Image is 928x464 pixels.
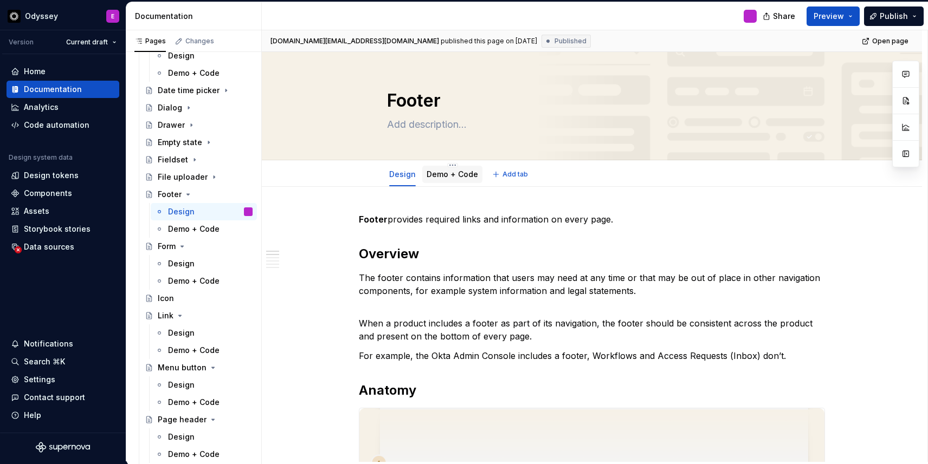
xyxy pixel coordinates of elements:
[757,6,802,26] button: Share
[24,84,82,95] div: Documentation
[359,214,388,225] strong: Footer
[158,137,202,148] div: Empty state
[24,392,85,403] div: Contact support
[111,12,114,21] div: E
[24,374,55,385] div: Settings
[168,328,195,338] div: Design
[9,38,34,47] div: Version
[7,371,119,388] a: Settings
[441,37,537,45] div: published this page on [DATE]
[151,220,257,238] a: Demo + Code
[168,345,220,356] div: Demo + Code
[135,11,257,22] div: Documentation
[422,162,482,185] div: Demo + Code
[502,170,528,179] span: Add tab
[7,407,119,424] button: Help
[7,335,119,352] button: Notifications
[7,185,119,202] a: Components
[158,85,220,96] div: Date time picker
[140,151,257,168] a: Fieldset
[151,446,257,463] a: Demo + Code
[158,172,208,182] div: File uploader
[134,37,166,45] div: Pages
[385,88,795,114] textarea: Footer
[36,442,90,453] svg: Supernova Logo
[24,188,72,199] div: Components
[140,134,257,151] a: Empty state
[359,246,419,262] strong: Overview
[140,82,257,99] a: Date time picker
[24,224,91,234] div: Storybook stories
[24,102,59,113] div: Analytics
[489,167,533,182] button: Add tab
[158,310,173,321] div: Link
[140,186,257,203] a: Footer
[807,6,860,26] button: Preview
[2,4,124,28] button: OdysseyE
[158,414,207,425] div: Page header
[158,154,188,165] div: Fieldset
[140,359,257,376] a: Menu button
[427,169,478,179] a: Demo + Code
[151,272,257,290] a: Demo + Code
[151,342,257,359] a: Demo + Code
[385,162,420,185] div: Design
[24,356,65,367] div: Search ⌘K
[140,290,257,307] a: Icon
[880,11,908,22] span: Publish
[168,276,220,286] div: Demo + Code
[814,11,844,22] span: Preview
[25,11,58,22] div: Odyssey
[555,37,587,45] span: Published
[7,81,119,98] a: Documentation
[158,102,182,113] div: Dialog
[168,224,220,234] div: Demo + Code
[872,37,908,45] span: Open page
[9,153,73,162] div: Design system data
[24,410,41,421] div: Help
[24,241,74,252] div: Data sources
[140,411,257,428] a: Page header
[7,167,119,184] a: Design tokens
[168,258,195,269] div: Design
[151,428,257,446] a: Design
[151,324,257,342] a: Design
[7,202,119,220] a: Assets
[7,238,119,256] a: Data sources
[158,293,174,304] div: Icon
[61,35,121,50] button: Current draft
[158,120,185,130] div: Drawer
[859,34,913,49] a: Open page
[140,99,257,116] a: Dialog
[168,50,195,61] div: Design
[158,189,182,200] div: Footer
[140,307,257,324] a: Link
[359,382,416,398] strong: Anatomy
[168,449,220,460] div: Demo + Code
[158,362,207,373] div: Menu button
[185,37,214,45] div: Changes
[151,394,257,411] a: Demo + Code
[140,238,257,255] a: Form
[359,317,825,343] p: When a product includes a footer as part of its navigation, the footer should be consistent acros...
[151,47,257,64] a: Design
[168,432,195,442] div: Design
[7,353,119,370] button: Search ⌘K
[168,68,220,79] div: Demo + Code
[168,380,195,390] div: Design
[168,206,195,217] div: Design
[151,203,257,220] a: Design
[24,120,89,130] div: Code automation
[7,389,119,406] button: Contact support
[24,170,79,181] div: Design tokens
[151,255,257,272] a: Design
[151,64,257,82] a: Demo + Code
[864,6,924,26] button: Publish
[151,376,257,394] a: Design
[24,66,46,77] div: Home
[7,99,119,116] a: Analytics
[7,116,119,134] a: Code automation
[270,37,439,45] span: [DOMAIN_NAME][EMAIL_ADDRESS][DOMAIN_NAME]
[7,220,119,238] a: Storybook stories
[66,38,108,47] span: Current draft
